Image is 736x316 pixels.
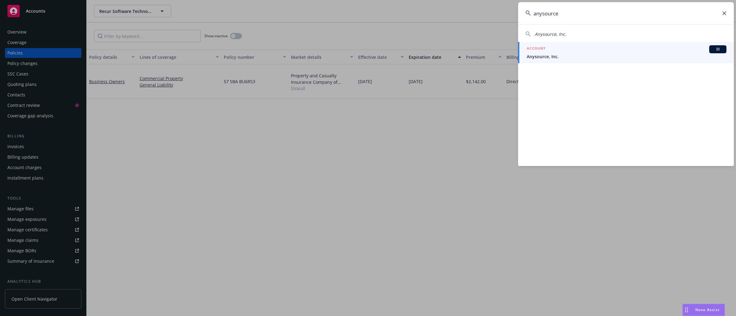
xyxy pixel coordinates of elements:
[527,53,726,60] span: Anysource, Inc.
[535,31,566,37] span: Anysource, Inc.
[695,307,720,312] span: Nova Assist
[712,47,724,52] span: BI
[683,304,690,316] div: Drag to move
[527,45,546,53] h5: ACCOUNT
[518,2,734,24] input: Search...
[682,304,725,316] button: Nova Assist
[518,42,734,63] a: ACCOUNTBIAnysource, Inc.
